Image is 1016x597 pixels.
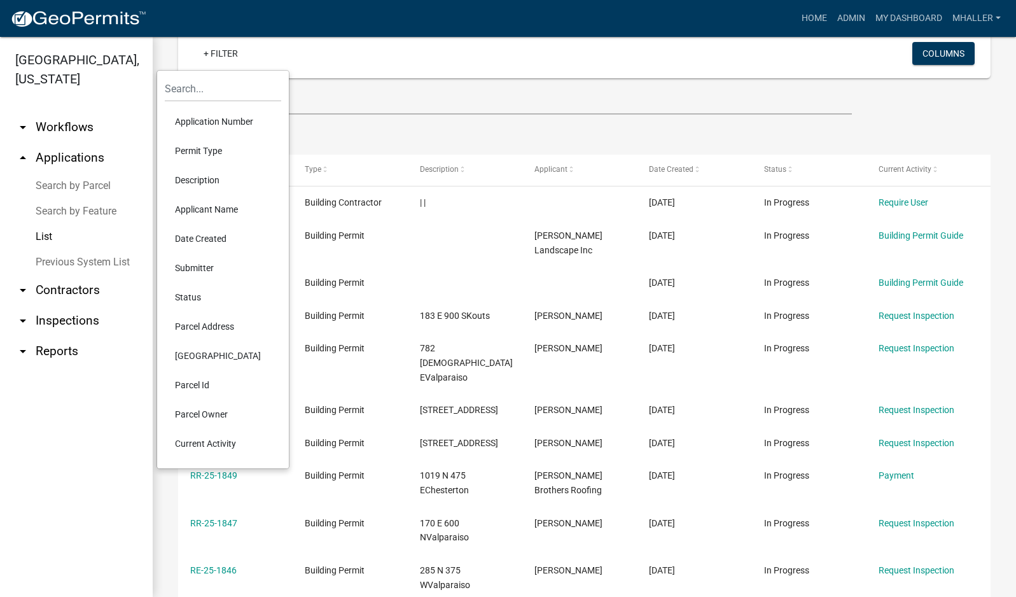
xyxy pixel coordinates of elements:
a: Request Inspection [879,565,954,575]
span: 285 N 375 WValparaiso [420,565,470,590]
span: Groen Landscape Inc [534,230,602,255]
a: Request Inspection [879,343,954,353]
a: Request Inspection [879,311,954,321]
span: 1019 N 475 EChesterton [420,470,469,495]
span: Building Permit [305,230,365,241]
a: Request Inspection [879,438,954,448]
li: Description [165,165,281,195]
span: 230 Abington StValparaiso [420,405,498,415]
span: In Progress [764,565,809,575]
span: Building Permit [305,565,365,575]
datatable-header-cell: Current Activity [866,155,981,185]
span: 183 E 900 SKouts [420,311,490,321]
span: 09/23/2025 [649,565,675,575]
span: Diane Robinson [534,518,602,528]
i: arrow_drop_down [15,120,31,135]
span: Building Permit [305,311,365,321]
a: Payment [879,470,914,481]
span: 170 E 600 NValparaiso [420,518,469,543]
span: Applicant [534,165,567,174]
a: My Dashboard [870,6,947,31]
span: In Progress [764,277,809,288]
span: In Progress [764,197,809,207]
li: Permit Type [165,136,281,165]
span: Damien Gass [534,565,602,575]
a: Admin [832,6,870,31]
a: Home [797,6,832,31]
span: Building Contractor [305,197,382,207]
span: In Progress [764,438,809,448]
span: 09/23/2025 [649,518,675,528]
button: Columns [912,42,975,65]
span: 09/23/2025 [649,470,675,481]
i: arrow_drop_down [15,344,31,359]
span: Tami Evans [534,311,602,321]
li: Parcel Address [165,312,281,341]
li: Application Number [165,107,281,136]
span: 09/23/2025 [649,438,675,448]
span: In Progress [764,518,809,528]
span: Building Permit [305,343,365,353]
li: Submitter [165,253,281,283]
span: 09/23/2025 [649,277,675,288]
span: Jeff Wesolowski [534,405,602,415]
li: Parcel Owner [165,400,281,429]
a: RR-25-1847 [190,518,237,528]
datatable-header-cell: Applicant [522,155,637,185]
span: John Kornacki [534,343,602,353]
li: Date Created [165,224,281,253]
li: Parcel Id [165,370,281,400]
a: Building Permit Guide [879,230,963,241]
li: Applicant Name [165,195,281,224]
span: Gluth Brothers Roofing [534,470,602,495]
span: In Progress [764,405,809,415]
datatable-header-cell: Status [751,155,866,185]
a: Building Permit Guide [879,277,963,288]
span: In Progress [764,470,809,481]
a: RR-25-1849 [190,470,237,481]
span: Description [420,165,459,174]
span: 314 Rubra CtValparaiso [420,438,498,448]
span: 09/23/2025 [649,311,675,321]
i: arrow_drop_down [15,313,31,328]
datatable-header-cell: Description [408,155,522,185]
span: Type [305,165,321,174]
span: 09/23/2025 [649,405,675,415]
span: Building Permit [305,438,365,448]
datatable-header-cell: Type [293,155,407,185]
a: Request Inspection [879,405,954,415]
span: Status [764,165,786,174]
span: Building Permit [305,518,365,528]
span: Building Permit [305,277,365,288]
a: + Filter [193,42,248,65]
span: 782 N 400 EValparaiso [420,343,513,383]
i: arrow_drop_down [15,283,31,298]
span: 09/23/2025 [649,230,675,241]
span: In Progress [764,343,809,353]
datatable-header-cell: Date Created [637,155,751,185]
span: In Progress [764,230,809,241]
li: Current Activity [165,429,281,458]
a: Request Inspection [879,518,954,528]
a: Require User [879,197,928,207]
span: | | [420,197,426,207]
span: Building Permit [305,405,365,415]
input: Search for applications [178,88,852,115]
span: In Progress [764,311,809,321]
span: 09/23/2025 [649,343,675,353]
span: Date Created [649,165,693,174]
a: mhaller [947,6,1006,31]
li: Status [165,283,281,312]
span: Current Activity [879,165,931,174]
span: Building Permit [305,470,365,481]
li: [GEOGRAPHIC_DATA] [165,341,281,370]
input: Search... [165,76,281,102]
span: Jeff Wesolowski [534,438,602,448]
i: arrow_drop_up [15,150,31,165]
a: RE-25-1846 [190,565,237,575]
span: 09/23/2025 [649,197,675,207]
